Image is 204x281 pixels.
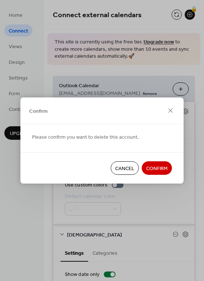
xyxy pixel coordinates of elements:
button: Cancel [111,161,139,175]
span: Confirm [146,165,168,173]
button: Confirm [142,161,172,175]
span: Cancel [115,165,134,173]
span: Please confirm you want to delete this account. [32,134,139,141]
span: Confirm [29,107,48,115]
